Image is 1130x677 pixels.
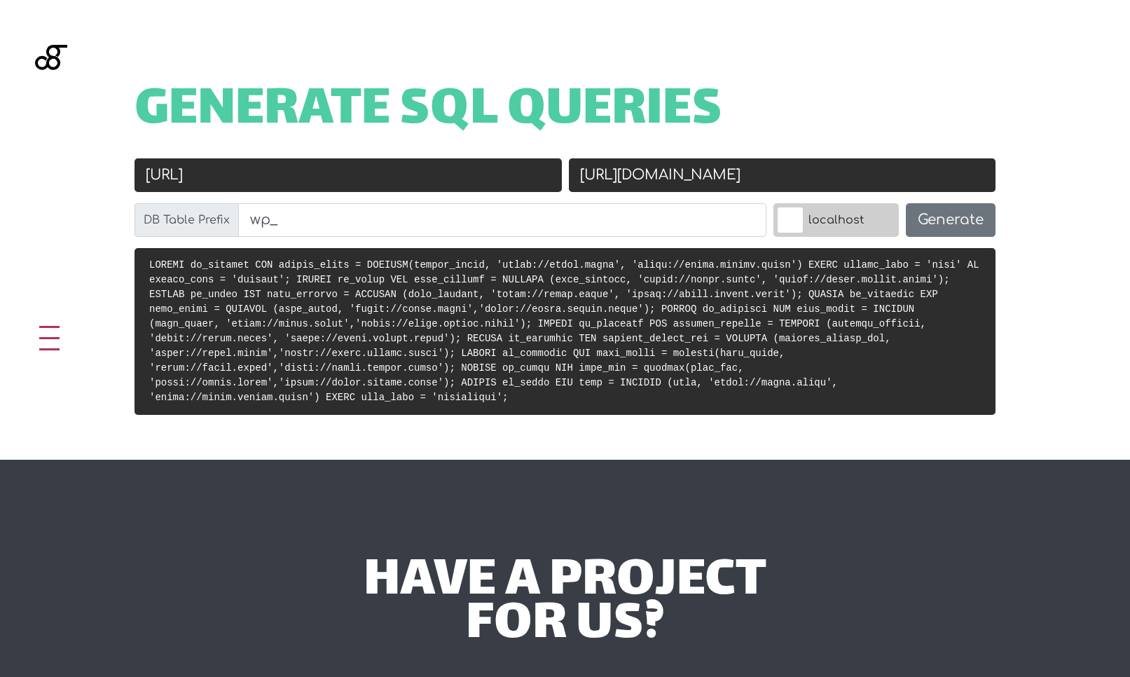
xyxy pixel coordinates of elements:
[35,45,67,150] img: Blackgate
[218,561,912,648] div: have a project for us?
[569,158,996,192] input: New URL
[135,90,722,133] span: Generate SQL Queries
[135,158,562,192] input: Old URL
[149,259,979,403] code: LOREMI do_sitamet CON adipis_elits = DOEIUSM(tempor_incid, 'utlab://etdol.magna', 'aliqu://enima....
[135,203,239,237] label: DB Table Prefix
[906,203,995,237] button: Generate
[773,203,899,237] label: localhost
[238,203,766,237] input: wp_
